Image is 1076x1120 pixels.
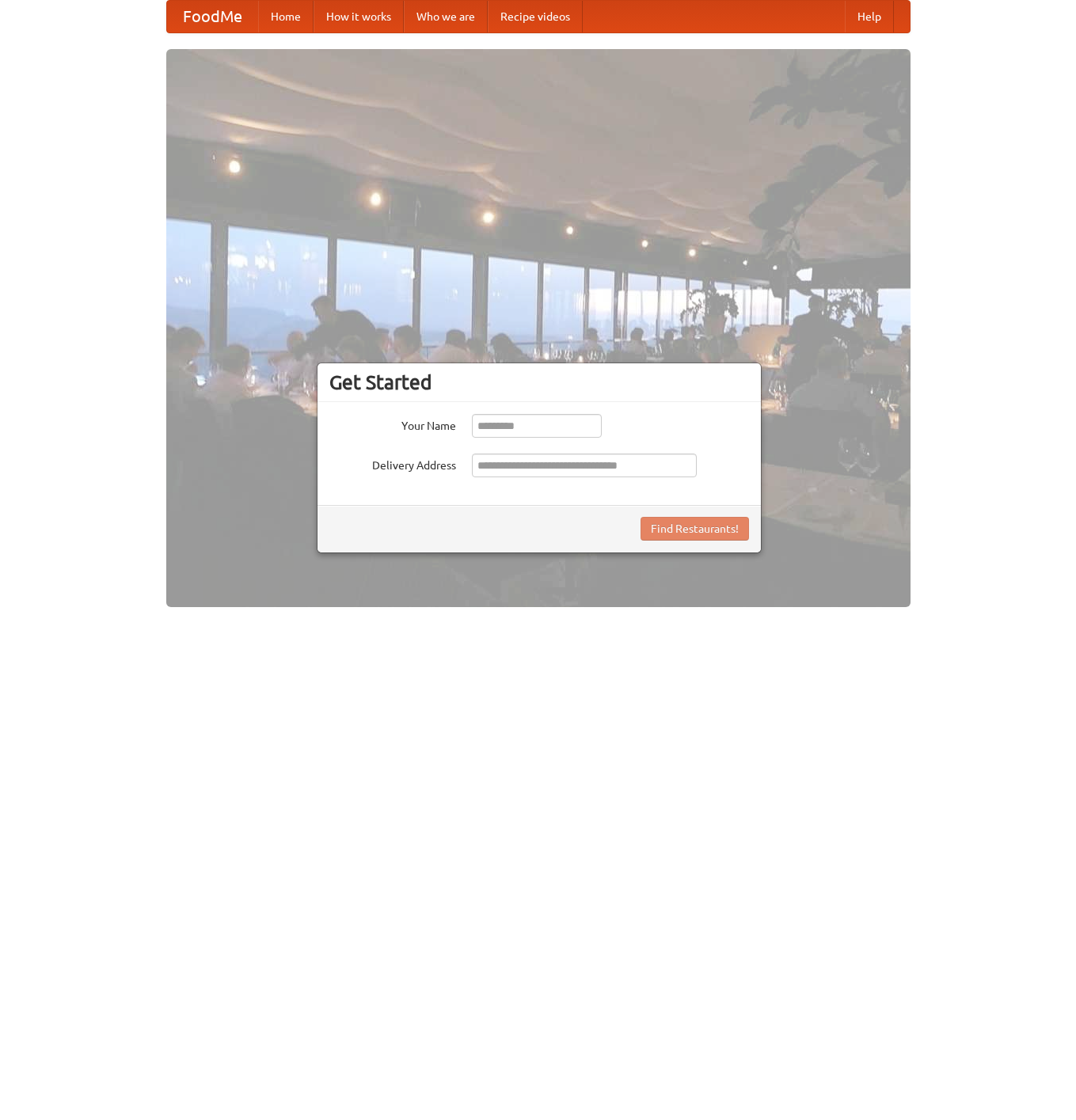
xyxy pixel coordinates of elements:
[329,454,456,473] label: Delivery Address
[488,1,583,32] a: Recipe videos
[845,1,894,32] a: Help
[329,370,749,394] h3: Get Started
[404,1,488,32] a: Who we are
[167,1,258,32] a: FoodMe
[258,1,314,32] a: Home
[641,517,749,541] button: Find Restaurants!
[314,1,404,32] a: How it works
[329,414,456,434] label: Your Name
